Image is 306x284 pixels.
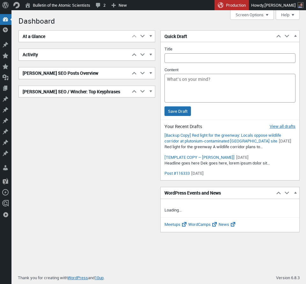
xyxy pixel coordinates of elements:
[236,154,249,160] time: [DATE]
[164,46,172,52] label: Title
[279,138,291,144] time: [DATE]
[19,67,130,79] h2: [PERSON_NAME] SEO Posts Overview
[18,274,105,281] p: Thank you for creating with and .
[164,123,295,130] h2: Your Recent Drafts
[188,221,218,227] a: WordCamps
[164,67,178,73] label: Content
[164,160,295,166] p: Headline goes here Dek goes here, lorem ipsum dolor sit…
[164,144,295,150] p: Red light for the greenway A wildlife corridor plans to…
[270,123,295,129] a: View all drafts
[161,187,275,199] h2: WordPress Events and News
[164,132,281,144] a: Edit “[Backup Copy] Red light for the greenway: Locals oppose wildlife corridor at plutonium-cont...
[191,170,204,176] time: [DATE]
[18,13,300,27] h1: Dashboard
[219,221,236,227] a: News
[164,221,187,227] a: Meetups
[19,86,130,97] h2: [PERSON_NAME] SEO / Wincher: Top Keyphrases
[276,274,300,281] p: Version 6.8.3
[230,10,274,20] button: Screen Options
[68,275,88,280] a: WordPress
[164,170,190,176] a: Edit “Post #116333”
[161,217,299,232] p: | |
[164,106,191,116] input: Save Draft
[95,275,104,280] a: 10up
[164,154,235,160] a: Edit “[TEMPLATE COPY – FRANÇOIS]”
[19,31,130,42] h2: At a Glance
[276,10,300,20] button: Help
[265,2,296,8] span: [PERSON_NAME]
[19,49,130,60] h2: Activity
[164,33,187,40] span: Quick Draft
[161,203,299,213] p: Loading…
